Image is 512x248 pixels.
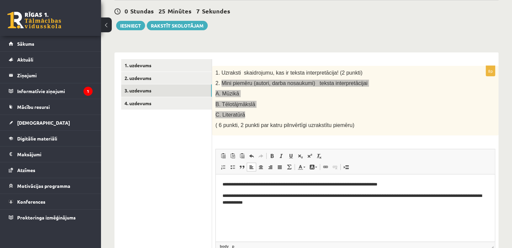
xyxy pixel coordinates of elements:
[228,152,237,160] a: Paste as plain text (Ctrl+Shift+V)
[9,115,93,130] a: [DEMOGRAPHIC_DATA]
[286,152,296,160] a: Underline (Ctrl+U)
[9,99,93,115] a: Mācību resursi
[202,7,230,15] span: Sekundes
[125,7,128,15] span: 0
[147,21,208,30] a: Rakstīt skolotājam
[330,163,340,171] a: Unlink
[9,178,93,194] a: Motivācijas programma
[17,199,45,205] span: Konferences
[215,101,255,107] span: B. Tēlotājmākslā
[275,163,284,171] a: Justify
[168,7,192,15] span: Minūtes
[215,70,363,76] span: 1. Uzraksti skaidrojumu, kas ir teksta interpretācija! (2 punkti)
[121,59,212,72] a: 1. uzdevums
[256,152,266,160] a: Redo (Ctrl+Y)
[17,68,93,83] legend: Ziņojumi
[341,163,351,171] a: Insert Page Break for Printing
[17,120,70,126] span: [DEMOGRAPHIC_DATA]
[486,66,495,76] p: 8p
[121,84,212,97] a: 3. uzdevums
[228,163,237,171] a: Insert/Remove Bulleted List
[9,162,93,178] a: Atzīmes
[267,152,277,160] a: Bold (Ctrl+B)
[17,104,50,110] span: Mācību resursi
[17,167,35,173] span: Atzīmes
[17,83,93,99] legend: Informatīvie ziņojumi
[121,72,212,84] a: 2. uzdevums
[215,112,245,118] span: C. Literatūrā
[296,163,307,171] a: Text Color
[256,163,266,171] a: Center
[307,163,319,171] a: Background Color
[121,97,212,110] a: 4. uzdevums
[9,147,93,162] a: Maksājumi
[216,174,495,242] iframe: Editor, wiswyg-editor-user-answer-47025028355280
[83,87,93,96] i: 1
[9,83,93,99] a: Informatīvie ziņojumi1
[196,7,200,15] span: 7
[237,152,247,160] a: Paste from Word
[9,131,93,146] a: Digitālie materiāli
[237,163,247,171] a: Block Quote
[9,194,93,209] a: Konferences
[218,163,228,171] a: Insert/Remove Numbered List
[247,163,256,171] a: Align Left
[116,21,145,30] button: Iesniegt
[17,56,33,63] span: Aktuāli
[9,52,93,67] a: Aktuāli
[17,41,34,47] span: Sākums
[215,80,368,86] span: 2. Mini piemēru (autori, darba nosaukumi) teksta interpretācijai
[159,7,165,15] span: 25
[218,152,228,160] a: Paste (Ctrl+V)
[9,36,93,51] a: Sākums
[7,12,61,29] a: Rīgas 1. Tālmācības vidusskola
[284,163,294,171] a: Math
[247,152,256,160] a: Undo (Ctrl+Z)
[17,147,93,162] legend: Maksājumi
[215,91,239,96] span: A. Mūzikā
[305,152,314,160] a: Superscript
[130,7,154,15] span: Stundas
[321,163,330,171] a: Link (Ctrl+K)
[17,135,57,141] span: Digitālie materiāli
[215,122,354,128] span: ( 6 punkti, 2 punkti par katru pilnvērtīgi uzrakstītu piemēru)
[17,214,76,220] span: Proktoringa izmēģinājums
[266,163,275,171] a: Align Right
[17,183,70,189] span: Motivācijas programma
[314,152,324,160] a: Remove Format
[277,152,286,160] a: Italic (Ctrl+I)
[296,152,305,160] a: Subscript
[9,68,93,83] a: Ziņojumi
[9,210,93,225] a: Proktoringa izmēģinājums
